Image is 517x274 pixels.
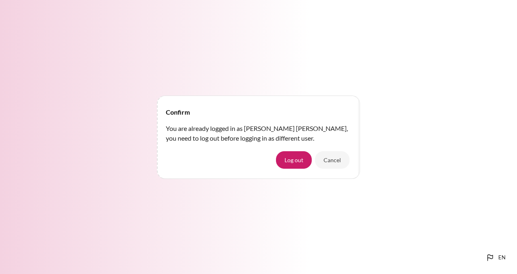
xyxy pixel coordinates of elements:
button: Log out [276,151,312,168]
button: Languages [482,250,509,266]
p: You are already logged in as [PERSON_NAME] [PERSON_NAME], you need to log out before logging in a... [166,124,351,143]
h4: Confirm [166,107,190,117]
span: en [498,254,506,262]
button: Cancel [315,151,350,168]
